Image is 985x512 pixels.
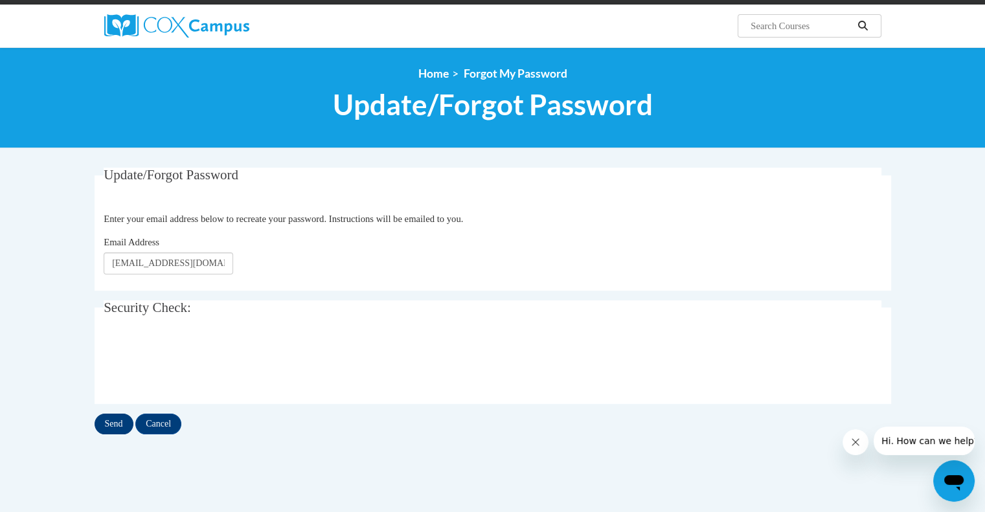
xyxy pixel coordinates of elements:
[843,429,868,455] iframe: Close message
[464,67,567,80] span: Forgot My Password
[104,167,238,183] span: Update/Forgot Password
[104,214,463,224] span: Enter your email address below to recreate your password. Instructions will be emailed to you.
[135,414,181,434] input: Cancel
[104,14,350,38] a: Cox Campus
[104,300,191,315] span: Security Check:
[104,14,249,38] img: Cox Campus
[104,337,300,388] iframe: reCAPTCHA
[749,18,853,34] input: Search Courses
[95,414,133,434] input: Send
[104,252,233,274] input: Email
[418,67,449,80] a: Home
[853,18,872,34] button: Search
[933,460,975,502] iframe: Button to launch messaging window
[8,9,105,19] span: Hi. How can we help?
[874,427,975,455] iframe: Message from company
[104,237,159,247] span: Email Address
[333,87,653,122] span: Update/Forgot Password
